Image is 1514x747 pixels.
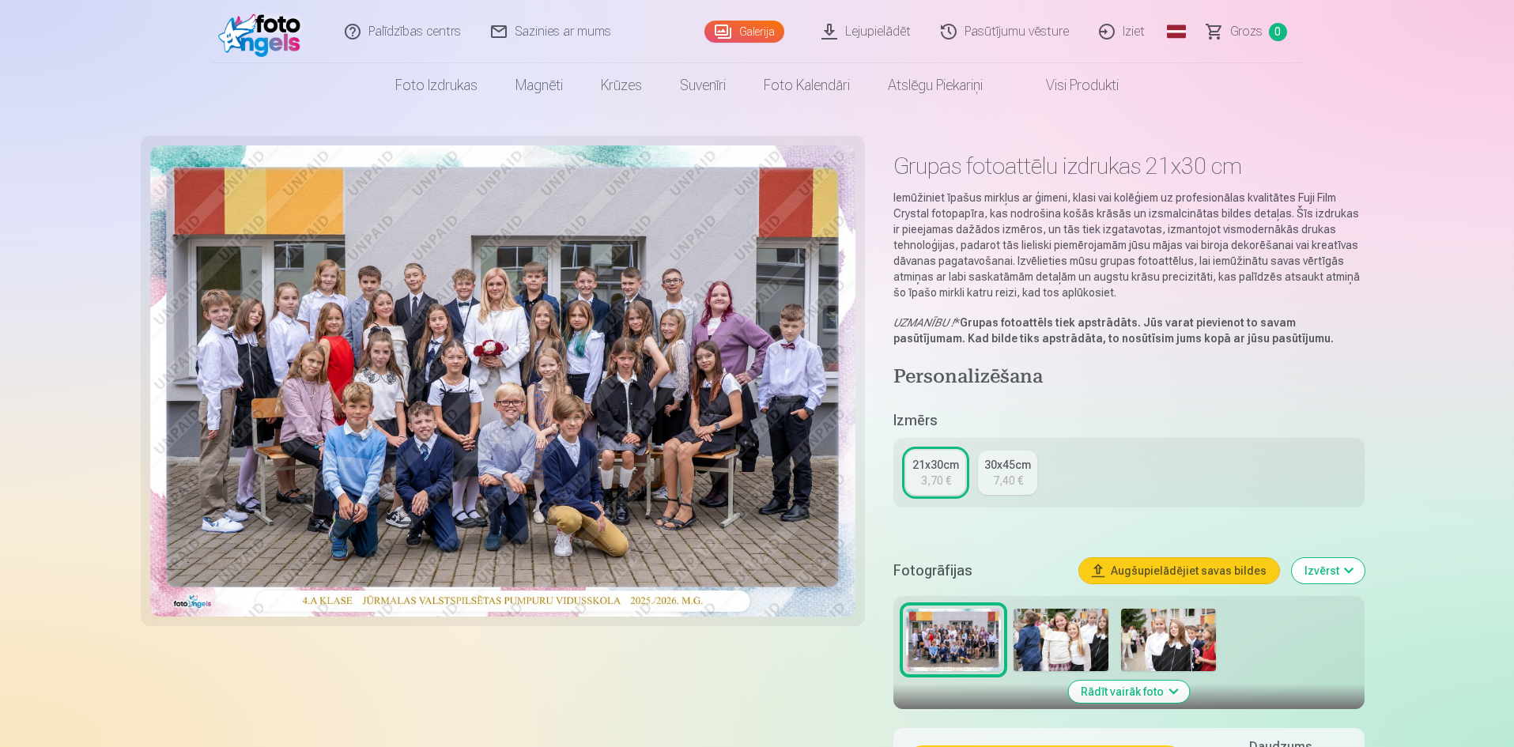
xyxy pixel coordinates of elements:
button: Izvērst [1292,558,1365,583]
img: /fa3 [218,6,309,57]
h5: Izmērs [893,409,1364,432]
strong: Grupas fotoattēls tiek apstrādāts. Jūs varat pievienot to savam pasūtījumam. Kad bilde tiks apstr... [893,316,1334,345]
button: Augšupielādējiet savas bildes [1079,558,1279,583]
a: Krūzes [582,63,661,108]
h4: Personalizēšana [893,365,1364,390]
div: 7,40 € [993,473,1023,489]
a: Visi produkti [1002,63,1138,108]
a: Galerija [704,21,784,43]
p: Iemūžiniet īpašus mirkļus ar ģimeni, klasi vai kolēģiem uz profesionālas kvalitātes Fuji Film Cry... [893,190,1364,300]
div: 21x30cm [912,457,959,473]
a: Suvenīri [661,63,745,108]
h5: Fotogrāfijas [893,560,1066,582]
em: UZMANĪBU ! [893,316,954,329]
a: Magnēti [496,63,582,108]
div: 30x45cm [984,457,1031,473]
a: Foto kalendāri [745,63,869,108]
a: Atslēgu piekariņi [869,63,1002,108]
span: 0 [1269,23,1287,41]
a: 21x30cm3,70 € [906,451,965,495]
div: 3,70 € [921,473,951,489]
a: 30x45cm7,40 € [978,451,1037,495]
h1: Grupas fotoattēlu izdrukas 21x30 cm [893,152,1364,180]
span: Grozs [1230,22,1263,41]
button: Rādīt vairāk foto [1068,681,1189,703]
a: Foto izdrukas [376,63,496,108]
